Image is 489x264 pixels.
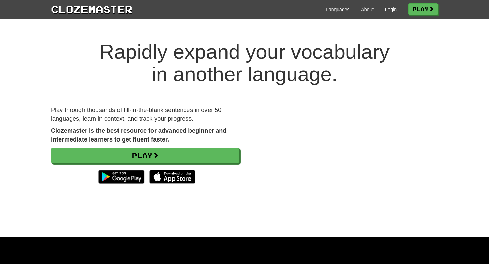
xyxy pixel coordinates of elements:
a: Login [385,6,397,13]
a: Languages [326,6,349,13]
img: Download_on_the_App_Store_Badge_US-UK_135x40-25178aeef6eb6b83b96f5f2d004eda3bffbb37122de64afbaef7... [149,170,195,184]
a: Clozemaster [51,3,132,15]
p: Play through thousands of fill-in-the-blank sentences in over 50 languages, learn in context, and... [51,106,239,123]
a: Play [408,3,438,15]
strong: Clozemaster is the best resource for advanced beginner and intermediate learners to get fluent fa... [51,127,227,143]
a: Play [51,148,239,163]
a: About [361,6,374,13]
img: Get it on Google Play [95,167,148,187]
